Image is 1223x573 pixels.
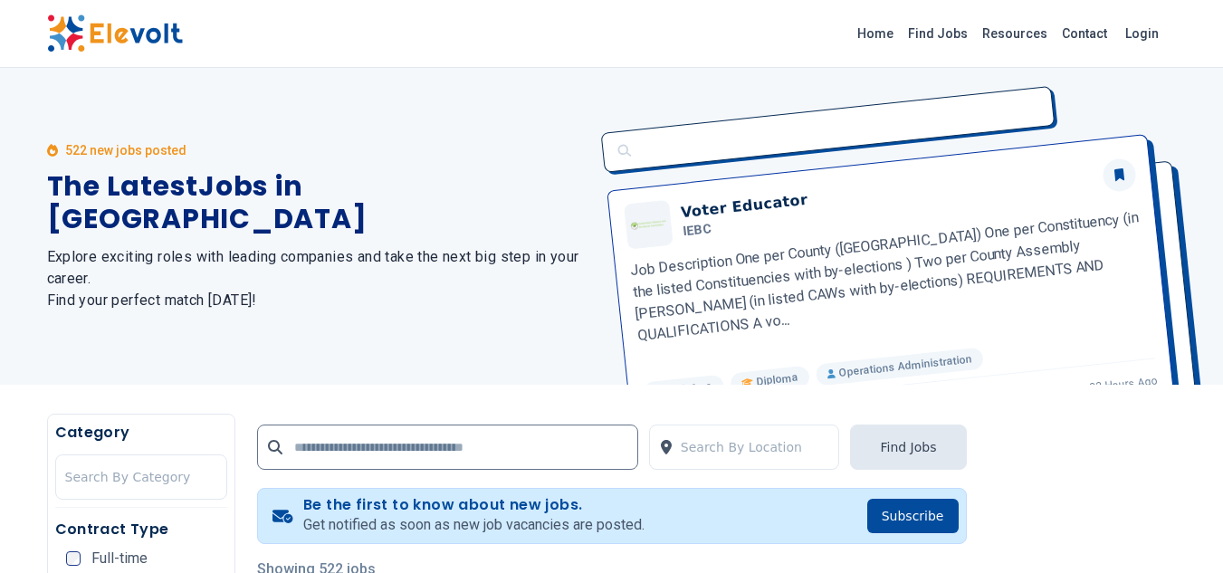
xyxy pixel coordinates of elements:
[55,422,227,444] h5: Category
[1114,15,1170,52] a: Login
[47,246,590,311] h2: Explore exciting roles with leading companies and take the next big step in your career. Find you...
[850,425,966,470] button: Find Jobs
[901,19,975,48] a: Find Jobs
[867,499,959,533] button: Subscribe
[91,551,148,566] span: Full-time
[65,141,186,159] p: 522 new jobs posted
[1055,19,1114,48] a: Contact
[975,19,1055,48] a: Resources
[47,14,183,53] img: Elevolt
[850,19,901,48] a: Home
[303,514,645,536] p: Get notified as soon as new job vacancies are posted.
[66,551,81,566] input: Full-time
[55,519,227,540] h5: Contract Type
[47,170,590,235] h1: The Latest Jobs in [GEOGRAPHIC_DATA]
[303,496,645,514] h4: Be the first to know about new jobs.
